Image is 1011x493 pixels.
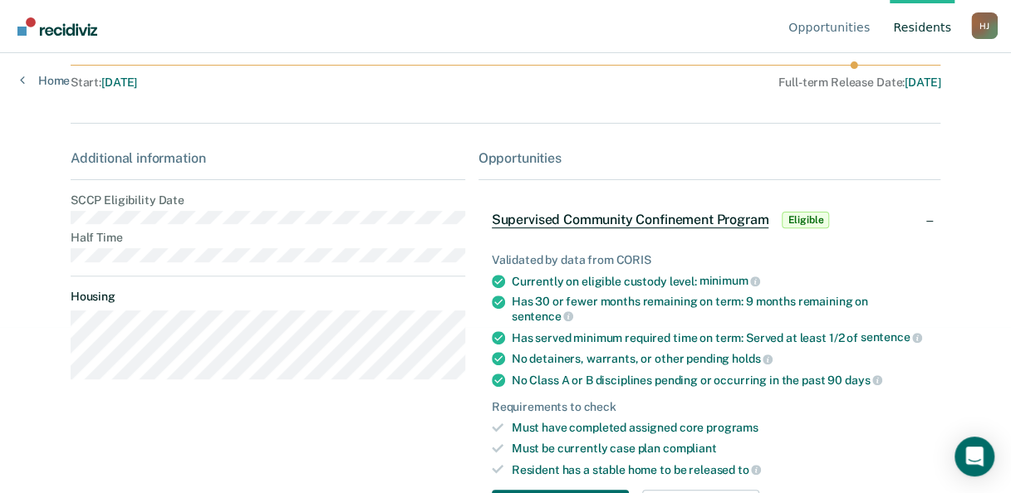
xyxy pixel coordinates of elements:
[512,421,928,435] div: Must have completed assigned core
[861,330,923,344] span: sentence
[492,212,769,228] span: Supervised Community Confinement Program
[71,150,465,166] div: Additional information
[71,193,465,207] dt: SCCP Eligibility Date
[512,330,928,345] div: Has served minimum required time on term: Served at least 1/2 of
[512,274,928,289] div: Currently on eligible custody level:
[971,12,998,39] div: H J
[782,212,829,228] span: Eligible
[512,310,574,323] span: sentence
[706,421,758,434] span: programs
[461,76,940,90] div: Full-term Release Date :
[699,274,760,287] span: minimum
[71,290,465,304] dt: Housing
[905,76,940,89] span: [DATE]
[101,76,137,89] span: [DATE]
[17,17,97,36] img: Recidiviz
[71,231,465,245] dt: Half Time
[845,373,882,387] span: days
[71,76,454,90] div: Start :
[512,373,928,388] div: No Class A or B disciplines pending or occurring in the past 90
[971,12,998,39] button: Profile dropdown button
[512,462,928,477] div: Resident has a stable home to be released
[512,442,928,456] div: Must be currently case plan
[663,442,717,455] span: compliant
[738,463,762,476] span: to
[492,253,928,267] div: Validated by data from CORIS
[732,352,773,365] span: holds
[512,351,928,366] div: No detainers, warrants, or other pending
[512,295,928,323] div: Has 30 or fewer months remaining on term: 9 months remaining on
[492,400,928,414] div: Requirements to check
[479,150,941,166] div: Opportunities
[20,73,70,88] a: Home
[479,193,941,247] div: Supervised Community Confinement ProgramEligible
[955,437,994,476] div: Open Intercom Messenger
